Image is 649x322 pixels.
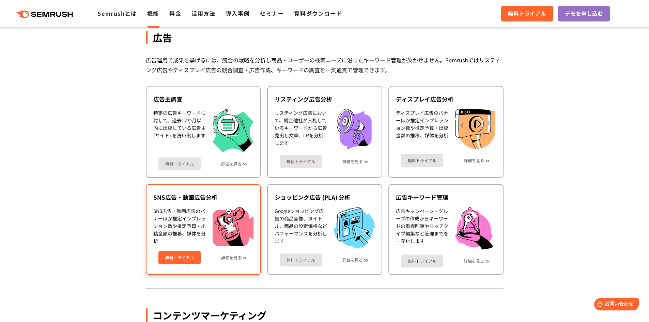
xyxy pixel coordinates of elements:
[508,9,546,18] span: 無料トライアル
[153,95,253,103] div: 広告主調査
[558,6,610,21] a: デモを申し込む
[275,193,375,201] div: ショッピング広告 (PLA) 分析
[146,308,504,322] div: コンテンツマーケティング
[153,207,206,246] div: SNS広告・動画広告のバナーほか推定インプレッション数や推定予算・出稿金額の推移、媒体を分析
[280,254,322,266] a: 無料トライアル
[401,154,443,167] a: 無料トライアル
[401,255,443,267] a: 無料トライアル
[280,155,322,168] a: 無料トライアル
[294,9,342,17] a: 資料ダウンロード
[342,159,363,164] a: 詳細を見る
[260,9,284,17] a: セミナー
[396,207,448,250] div: 広告キャンペーン・グループの作成からキーワードの重複削除やマッチタイプ編集など管理までを一元化します
[146,31,504,44] div: 広告
[342,258,363,262] a: 詳細を見る
[275,207,327,248] div: Googleショッピング広告の商品画像、タイトル、商品の設定価格などパフォーマンスを分析します
[169,9,181,17] a: 料金
[226,9,250,17] a: 導入事例
[396,109,448,149] div: ディスプレイ広告のバナーほか推定インプレッション数や推定予算・出稿金額の推移、媒体を分析
[396,193,496,201] div: 広告キーワード管理
[158,157,201,170] a: 無料トライアル
[221,162,242,166] a: 詳細を見る
[396,95,496,103] div: ディスプレイ広告分析
[97,9,137,17] a: Semrushとは
[147,9,159,17] a: 機能
[146,55,504,75] div: 広告運用で成果を挙げるには、競合の戦略を分析し商品・ユーザーの検索ニーズに沿ったキーワード管理が欠かせません。Semrushではリスティング広告やディスプレイ広告の競合調査・広告作成、キーワード...
[221,255,242,260] a: 詳細を見る
[191,9,215,17] a: 活用方法
[275,109,327,150] div: リスティング広告において、競合他社が入札しているキーワードから広告見出し文章、LPを分析します
[334,109,375,150] img: リスティング広告分析
[565,9,603,18] span: デモを申し込む
[158,251,201,264] a: 無料トライアル
[501,6,553,21] a: 無料トライアル
[275,95,375,103] div: リスティング広告分析
[153,109,206,152] div: 特定の広告キーワードに対して、過去12か月以内に出稿している広告主 (サイト) を洗い出します
[464,259,484,263] a: 詳細を見る
[153,193,253,201] div: SNS広告・動画広告分析
[588,295,642,315] iframe: Help widget launcher
[464,158,484,163] a: 詳細を見る
[455,109,495,149] img: ディスプレイ広告分析
[334,207,375,248] img: ショッピング広告 (PLA) 分析
[455,207,493,250] img: 広告キーワード管理
[213,207,253,246] img: SNS広告・動画広告分析
[213,109,253,152] img: 広告主調査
